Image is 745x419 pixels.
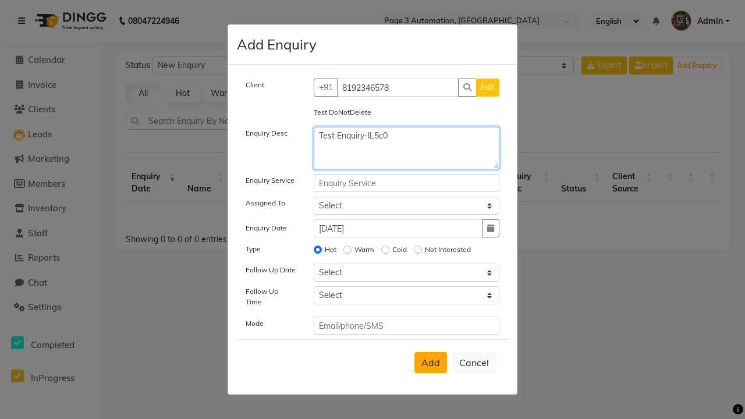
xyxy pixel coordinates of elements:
label: Enquiry Date [246,223,287,233]
h4: Add Enquiry [237,34,317,55]
label: Type [246,244,261,254]
button: Cancel [452,351,496,374]
label: Follow Up Time [246,286,296,307]
button: Edit [476,79,499,97]
span: Edit [481,82,495,93]
label: Warm [354,244,374,255]
label: Assigned To [246,198,285,208]
label: Follow Up Date [246,265,296,275]
label: Client [246,80,264,90]
input: Email/phone/SMS [314,317,500,335]
label: Enquiry Desc [246,128,288,139]
label: Mode [246,318,264,329]
input: Enquiry Service [314,174,500,192]
span: Add [421,357,440,368]
button: Add [414,352,447,373]
label: Cold [392,244,407,255]
label: Hot [325,244,336,255]
button: +91 [314,79,338,97]
label: Test DoNotDelete [314,107,371,118]
input: Search by Name/Mobile/Email/Code [337,79,459,97]
label: Enquiry Service [246,175,295,186]
label: Not Interested [425,244,471,255]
